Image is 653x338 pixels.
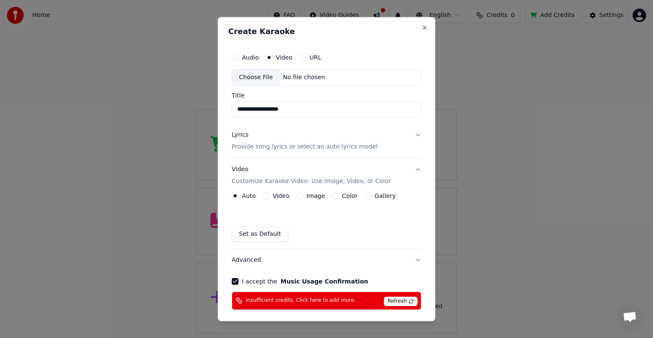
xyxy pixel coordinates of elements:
p: Customize Karaoke Video: Use Image, Video, or Color [232,177,391,186]
h2: Create Karaoke [228,28,425,35]
button: VideoCustomize Karaoke Video: Use Image, Video, or Color [232,158,421,192]
div: No file chosen [280,73,329,82]
div: Video [232,165,391,186]
span: Refresh [384,297,417,306]
div: Choose File [232,70,280,85]
label: I accept the [242,278,368,284]
label: Image [307,193,325,199]
button: Set as Default [232,226,288,242]
button: I accept the [281,278,368,284]
button: Advanced [232,249,421,271]
label: Gallery [375,193,396,199]
label: Title [232,92,421,98]
div: VideoCustomize Karaoke Video: Use Image, Video, or Color [232,192,421,249]
label: Audio [242,54,259,60]
label: Color [342,193,358,199]
span: Insufficient credits. Click here to add more. [246,297,356,304]
label: Video [276,54,292,60]
label: Video [273,193,290,199]
label: Auto [242,193,256,199]
button: LyricsProvide song lyrics or select an auto lyrics model [232,124,421,158]
div: Lyrics [232,131,248,139]
p: Provide song lyrics or select an auto lyrics model [232,143,378,151]
label: URL [309,54,321,60]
